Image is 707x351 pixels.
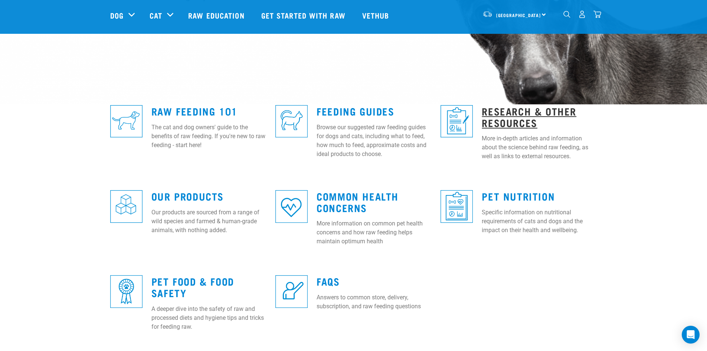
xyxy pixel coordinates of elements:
[317,108,394,114] a: Feeding Guides
[482,11,492,17] img: van-moving.png
[110,105,143,137] img: re-icons-dog3-sq-blue.png
[563,11,570,18] img: home-icon-1@2x.png
[317,293,432,311] p: Answers to common store, delivery, subscription, and raw feeding questions
[110,275,143,308] img: re-icons-rosette-sq-blue.png
[355,0,399,30] a: Vethub
[151,305,266,331] p: A deeper dive into the safety of raw and processed diets and hygiene tips and tricks for feeding ...
[151,123,266,150] p: The cat and dog owners' guide to the benefits of raw feeding. If you're new to raw feeding - star...
[317,278,340,284] a: FAQs
[151,193,224,199] a: Our Products
[181,0,253,30] a: Raw Education
[682,326,700,344] div: Open Intercom Messenger
[593,10,601,18] img: home-icon@2x.png
[482,108,576,125] a: Research & Other Resources
[275,105,308,137] img: re-icons-cat2-sq-blue.png
[254,0,355,30] a: Get started with Raw
[110,10,124,21] a: Dog
[110,190,143,222] img: re-icons-cubes2-sq-blue.png
[151,278,234,295] a: Pet Food & Food Safety
[578,10,586,18] img: user.png
[317,219,432,246] p: More information on common pet health concerns and how raw feeding helps maintain optimum health
[441,190,473,222] img: re-icons-healthcheck3-sq-blue.png
[482,208,597,235] p: Specific information on nutritional requirements of cats and dogs and the impact on their health ...
[275,275,308,308] img: re-icons-faq-sq-blue.png
[275,190,308,222] img: re-icons-heart-sq-blue.png
[482,134,597,161] p: More in-depth articles and information about the science behind raw feeding, as well as links to ...
[496,14,541,16] span: [GEOGRAPHIC_DATA]
[482,193,555,199] a: Pet Nutrition
[150,10,162,21] a: Cat
[317,123,432,159] p: Browse our suggested raw feeding guides for dogs and cats, including what to feed, how much to fe...
[317,193,399,210] a: Common Health Concerns
[441,105,473,137] img: re-icons-healthcheck1-sq-blue.png
[151,108,238,114] a: Raw Feeding 101
[151,208,266,235] p: Our products are sourced from a range of wild species and farmed & human-grade animals, with noth...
